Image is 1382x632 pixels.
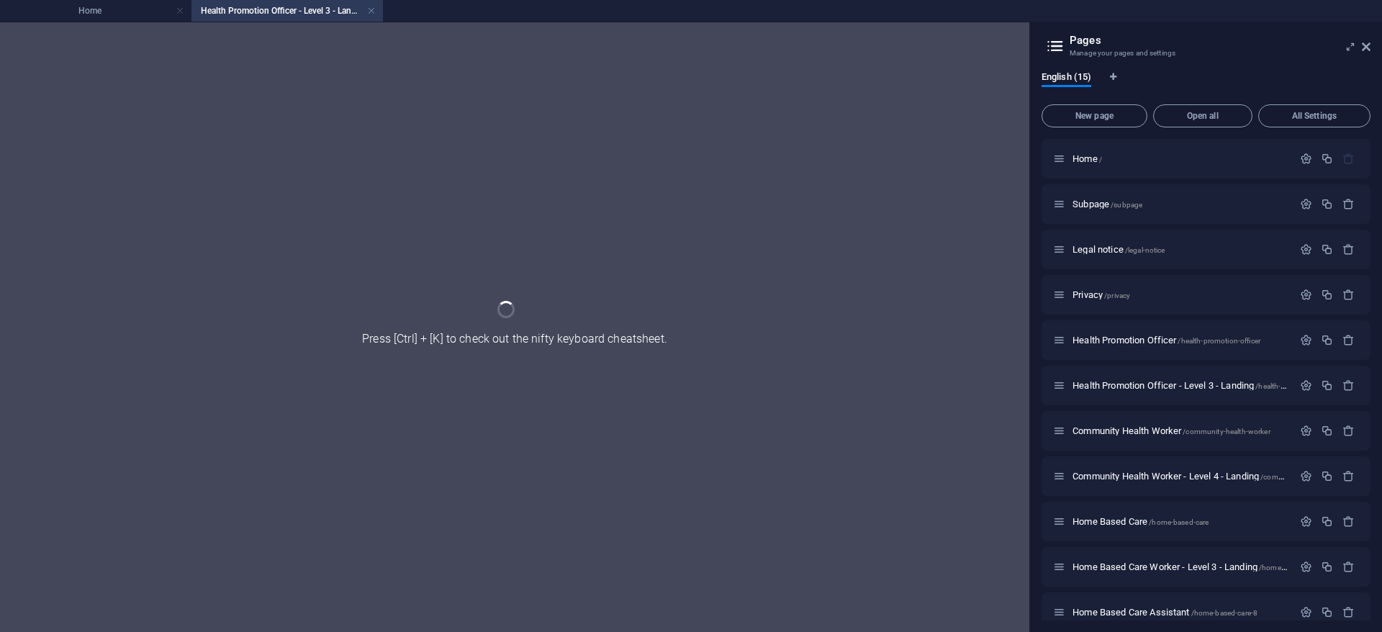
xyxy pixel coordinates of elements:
[1342,198,1355,210] div: Remove
[1321,606,1333,618] div: Duplicate
[1072,561,1342,572] span: Click to open page
[1321,561,1333,573] div: Duplicate
[1072,199,1142,209] span: Click to open page
[1068,199,1293,209] div: Subpage/subpage
[1068,381,1293,390] div: Health Promotion Officer - Level 3 - Landing/health-promotion-officer-level-3-landing
[1321,243,1333,256] div: Duplicate
[1072,289,1130,300] span: Click to open page
[1300,515,1312,528] div: Settings
[1321,425,1333,437] div: Duplicate
[1068,245,1293,254] div: Legal notice/legal-notice
[1072,244,1165,255] span: Legal notice
[1072,425,1270,436] span: Community Health Worker
[1321,153,1333,165] div: Duplicate
[1072,607,1257,618] span: Click to open page
[1191,609,1258,617] span: /home-based-care-8
[1072,153,1102,164] span: Click to open page
[1300,198,1312,210] div: Settings
[1259,564,1342,572] span: /home-based-care-level-3
[1265,112,1364,120] span: All Settings
[191,3,383,19] h4: Health Promotion Officer - Level 3 - Landing
[1342,334,1355,346] div: Remove
[1042,68,1091,89] span: English (15)
[1321,470,1333,482] div: Duplicate
[1321,198,1333,210] div: Duplicate
[1258,104,1370,127] button: All Settings
[1321,379,1333,392] div: Duplicate
[1048,112,1141,120] span: New page
[1068,562,1293,572] div: Home Based Care Worker - Level 3 - Landing/home-based-care-level-3
[1300,425,1312,437] div: Settings
[1068,290,1293,299] div: Privacy/privacy
[1111,201,1142,209] span: /subpage
[1342,515,1355,528] div: Remove
[1068,608,1293,617] div: Home Based Care Assistant/home-based-care-8
[1068,154,1293,163] div: Home/
[1300,289,1312,301] div: Settings
[1068,471,1293,481] div: Community Health Worker - Level 4 - Landing/community-health-worker-level-4-landing
[1042,71,1370,99] div: Language Tabs
[1321,334,1333,346] div: Duplicate
[1178,337,1260,345] span: /health-promotion-officer
[1342,606,1355,618] div: Remove
[1160,112,1246,120] span: Open all
[1042,104,1147,127] button: New page
[1149,518,1209,526] span: /home-based-care
[1068,426,1293,435] div: Community Health Worker/community-health-worker
[1125,246,1165,254] span: /legal-notice
[1300,606,1312,618] div: Settings
[1300,334,1312,346] div: Settings
[1300,153,1312,165] div: Settings
[1072,335,1260,346] span: Health Promotion Officer
[1068,517,1293,526] div: Home Based Care/home-based-care
[1300,561,1312,573] div: Settings
[1104,292,1130,299] span: /privacy
[1342,243,1355,256] div: Remove
[1342,470,1355,482] div: Remove
[1099,155,1102,163] span: /
[1070,34,1370,47] h2: Pages
[1183,428,1270,435] span: /community-health-worker
[1300,470,1312,482] div: Settings
[1300,243,1312,256] div: Settings
[1070,47,1342,60] h3: Manage your pages and settings
[1321,515,1333,528] div: Duplicate
[1342,289,1355,301] div: Remove
[1300,379,1312,392] div: Settings
[1342,153,1355,165] div: The startpage cannot be deleted
[1068,335,1293,345] div: Health Promotion Officer/health-promotion-officer
[1342,561,1355,573] div: Remove
[1321,289,1333,301] div: Duplicate
[1153,104,1252,127] button: Open all
[1342,425,1355,437] div: Remove
[1072,516,1209,527] span: Click to open page
[1342,379,1355,392] div: Remove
